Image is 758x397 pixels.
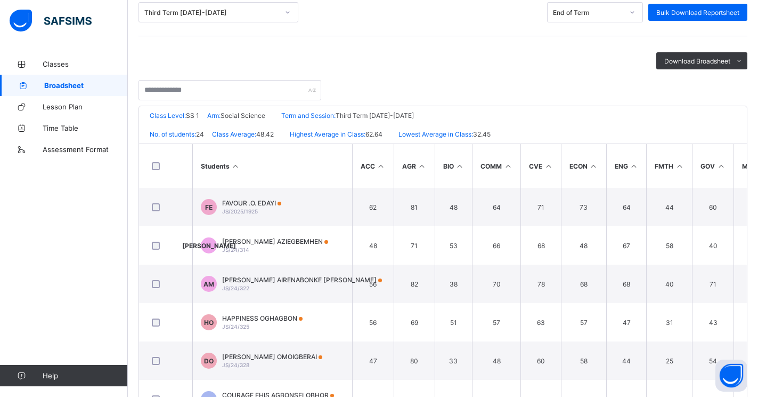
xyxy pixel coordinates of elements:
span: 32.45 [473,130,491,138]
span: Time Table [43,124,128,132]
span: HAPPINESS OGHAGBON [222,314,303,322]
span: 62.64 [365,130,382,138]
td: 57 [561,303,606,342]
td: 71 [394,226,435,265]
td: 51 [435,303,472,342]
td: 25 [646,342,692,380]
td: 58 [646,226,692,265]
td: 71 [692,265,733,303]
span: AM [203,280,214,288]
span: Arm: [207,112,221,120]
td: 57 [472,303,520,342]
td: 63 [520,303,561,342]
td: 64 [472,188,520,226]
span: HO [204,319,214,327]
td: 31 [646,303,692,342]
span: [PERSON_NAME] [182,242,236,250]
td: 78 [520,265,561,303]
td: 53 [435,226,472,265]
th: AGR [394,144,435,188]
td: 38 [435,265,472,303]
span: [PERSON_NAME] AIRENABONKE [PERSON_NAME] [222,276,382,284]
td: 56 [352,303,394,342]
td: 66 [472,226,520,265]
span: DO [204,357,214,365]
span: Third Term [DATE]-[DATE] [336,112,414,120]
i: Sort in Ascending Order [544,162,553,170]
span: Lowest Average in Class: [398,130,473,138]
span: Download Broadsheet [664,57,730,65]
i: Sort in Ascending Order [589,162,598,170]
span: Term and Session: [281,112,336,120]
td: 69 [394,303,435,342]
td: 58 [561,342,606,380]
th: CVE [520,144,561,188]
i: Sort in Ascending Order [377,162,386,170]
span: Class Level: [150,112,186,120]
span: JS/24/325 [222,323,249,330]
td: 80 [394,342,435,380]
span: Assessment Format [43,145,128,154]
td: 48 [472,342,520,380]
i: Sort in Ascending Order [418,162,427,170]
td: 64 [606,188,647,226]
td: 44 [646,188,692,226]
span: [PERSON_NAME] AZIEGBEMHEN [222,237,328,245]
i: Sort in Ascending Order [455,162,464,170]
span: Broadsheet [44,81,128,90]
th: ACC [352,144,394,188]
td: 81 [394,188,435,226]
td: 70 [472,265,520,303]
span: FE [205,203,213,211]
span: JS/24/314 [222,247,249,253]
i: Sort in Ascending Order [675,162,684,170]
div: End of Term [553,9,623,17]
span: Social Science [221,112,265,120]
td: 67 [606,226,647,265]
span: JS/24/328 [222,362,249,368]
td: 82 [394,265,435,303]
i: Sort Ascending [231,162,240,170]
td: 48 [561,226,606,265]
span: No. of students: [150,130,196,138]
td: 33 [435,342,472,380]
span: [PERSON_NAME] OMOIGBERAI [222,353,322,361]
td: 73 [561,188,606,226]
span: Lesson Plan [43,102,128,111]
th: ENG [606,144,647,188]
td: 68 [606,265,647,303]
td: 40 [692,226,733,265]
th: Students [192,144,352,188]
span: 24 [196,130,204,138]
td: 40 [646,265,692,303]
td: 68 [520,226,561,265]
th: BIO [435,144,472,188]
span: Class Average: [212,130,256,138]
span: 48.42 [256,130,274,138]
button: Open asap [715,360,747,392]
div: Third Term [DATE]-[DATE] [144,9,279,17]
th: COMM [472,144,520,188]
td: 43 [692,303,733,342]
td: 47 [352,342,394,380]
span: Help [43,371,127,380]
img: safsims [10,10,92,32]
td: 62 [352,188,394,226]
td: 56 [352,265,394,303]
i: Sort in Ascending Order [503,162,512,170]
td: 44 [606,342,647,380]
td: 47 [606,303,647,342]
span: JS/2025/1925 [222,208,258,215]
td: 48 [352,226,394,265]
td: 71 [520,188,561,226]
td: 60 [692,188,733,226]
span: JS/24/322 [222,285,249,291]
td: 60 [520,342,561,380]
th: FMTH [646,144,692,188]
span: Classes [43,60,128,68]
th: GOV [692,144,733,188]
span: Bulk Download Reportsheet [656,9,739,17]
i: Sort in Ascending Order [630,162,639,170]
td: 48 [435,188,472,226]
td: 68 [561,265,606,303]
